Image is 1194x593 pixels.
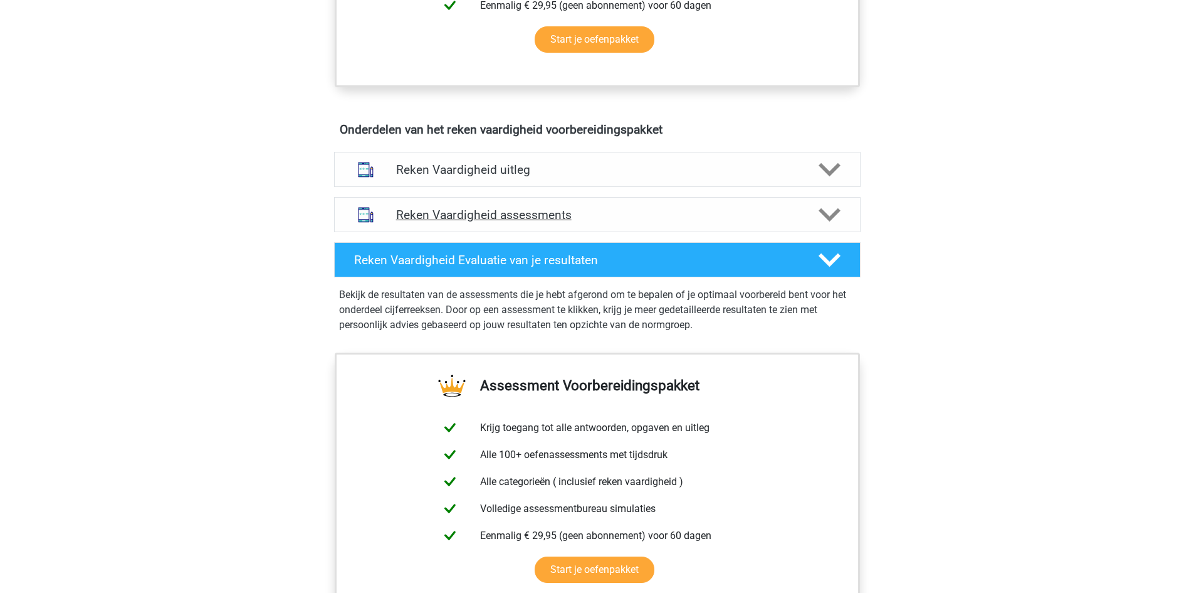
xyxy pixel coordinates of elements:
a: Reken Vaardigheid Evaluatie van je resultaten [329,242,866,277]
img: reken vaardigheid assessments [350,199,382,231]
a: uitleg Reken Vaardigheid uitleg [329,152,866,187]
p: Bekijk de resultaten van de assessments die je hebt afgerond om te bepalen of je optimaal voorber... [339,287,856,333]
h4: Reken Vaardigheid assessments [396,208,799,222]
img: reken vaardigheid uitleg [350,154,382,186]
a: Start je oefenpakket [535,557,654,583]
a: assessments Reken Vaardigheid assessments [329,197,866,232]
h4: Reken Vaardigheid uitleg [396,163,799,177]
a: Start je oefenpakket [535,26,654,53]
h4: Reken Vaardigheid Evaluatie van je resultaten [354,253,799,267]
h4: Onderdelen van het reken vaardigheid voorbereidingspakket [340,122,855,137]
